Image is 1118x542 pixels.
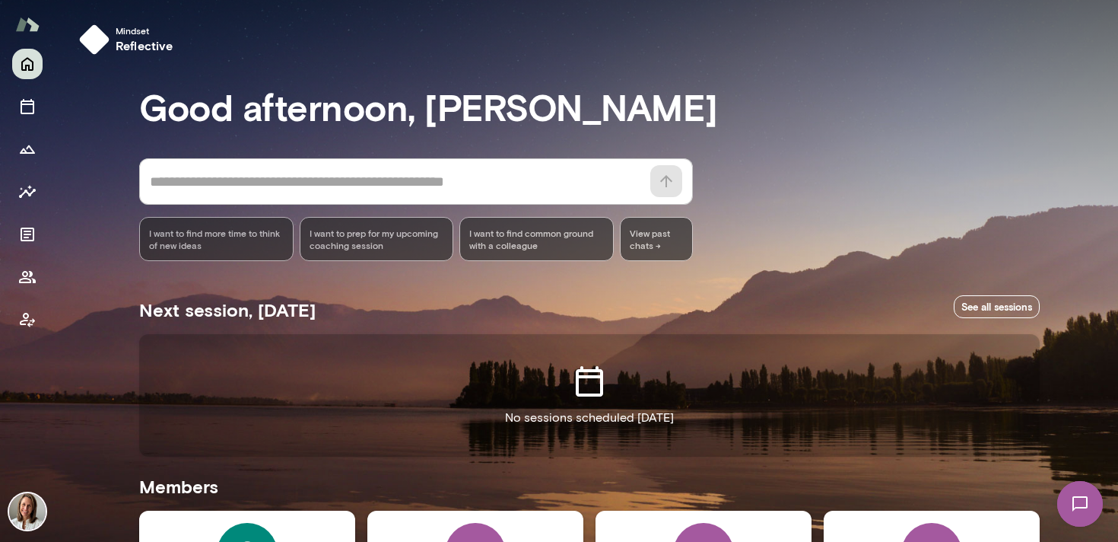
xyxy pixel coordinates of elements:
span: View past chats -> [620,217,693,261]
button: Sessions [12,91,43,122]
h5: Members [139,474,1040,499]
img: mindset [79,24,110,55]
button: Home [12,49,43,79]
a: See all sessions [954,295,1040,319]
h6: reflective [116,37,173,55]
p: No sessions scheduled [DATE] [505,409,674,427]
img: Mento [15,10,40,39]
span: I want to find more time to think of new ideas [149,227,284,251]
button: Insights [12,177,43,207]
h3: Good afternoon, [PERSON_NAME] [139,85,1040,128]
button: Mindsetreflective [73,18,186,61]
div: I want to find common ground with a colleague [459,217,614,261]
span: Mindset [116,24,173,37]
span: I want to find common ground with a colleague [469,227,604,251]
button: Documents [12,219,43,250]
h5: Next session, [DATE] [139,298,316,322]
button: Growth Plan [12,134,43,164]
div: I want to find more time to think of new ideas [139,217,294,261]
button: Members [12,262,43,292]
img: Andrea Mayendia [9,493,46,530]
span: I want to prep for my upcoming coaching session [310,227,444,251]
button: Client app [12,304,43,335]
div: I want to prep for my upcoming coaching session [300,217,454,261]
